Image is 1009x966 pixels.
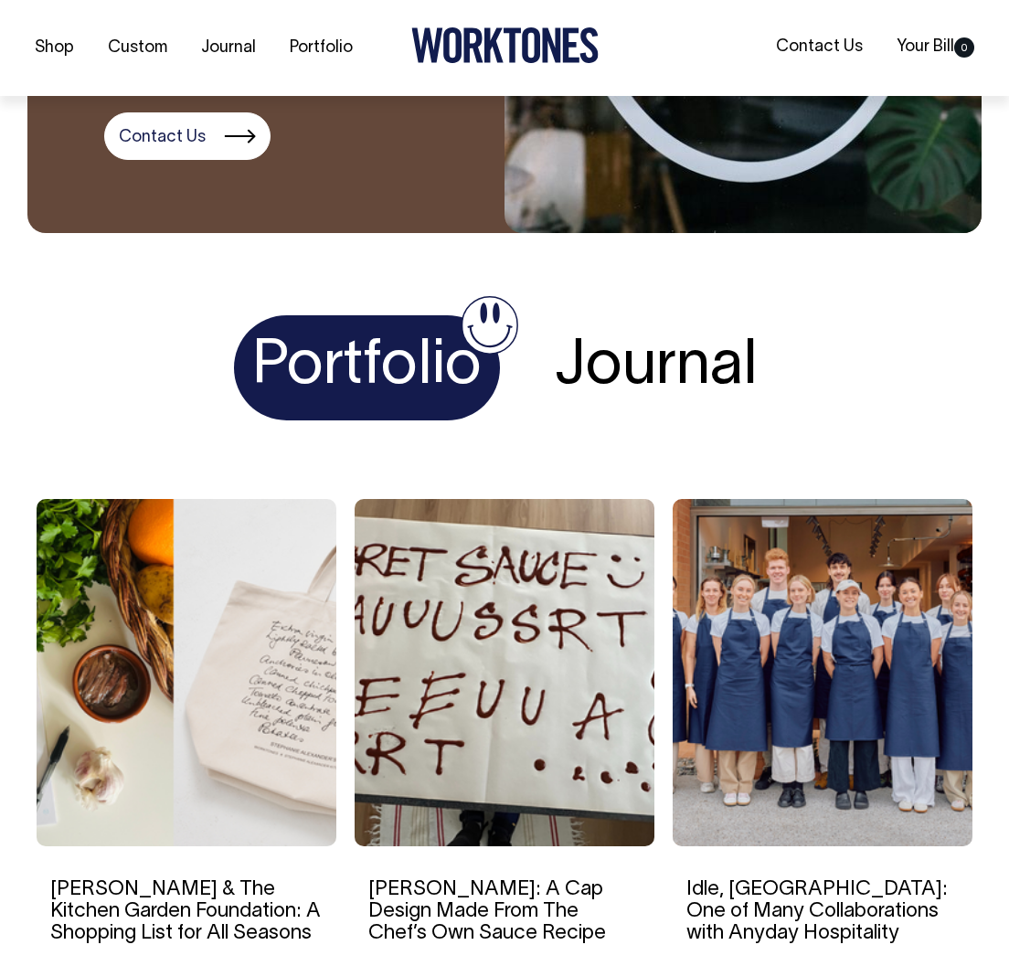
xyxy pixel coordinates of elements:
[282,33,360,63] a: Portfolio
[536,315,776,420] h4: Journal
[368,880,606,942] a: [PERSON_NAME]: A Cap Design Made From The Chef’s Own Sauce Recipe
[769,32,870,62] a: Contact Us
[50,880,321,942] a: [PERSON_NAME] & The Kitchen Garden Foundation: A Shopping List for All Seasons
[37,499,336,846] img: Stephanie Alexander & The Kitchen Garden Foundation: A Shopping List for All Seasons
[673,499,972,846] img: Idle, Brisbane: One of Many Collaborations with Anyday Hospitality
[104,112,271,160] a: Contact Us
[954,37,974,58] span: 0
[194,33,263,63] a: Journal
[234,315,500,420] h4: Portfolio
[686,880,948,942] a: Idle, [GEOGRAPHIC_DATA]: One of Many Collaborations with Anyday Hospitality
[355,499,654,846] img: Rosheen Kaul: A Cap Design Made From The Chef’s Own Sauce Recipe
[27,33,81,63] a: Shop
[889,32,982,62] a: Your Bill0
[101,33,175,63] a: Custom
